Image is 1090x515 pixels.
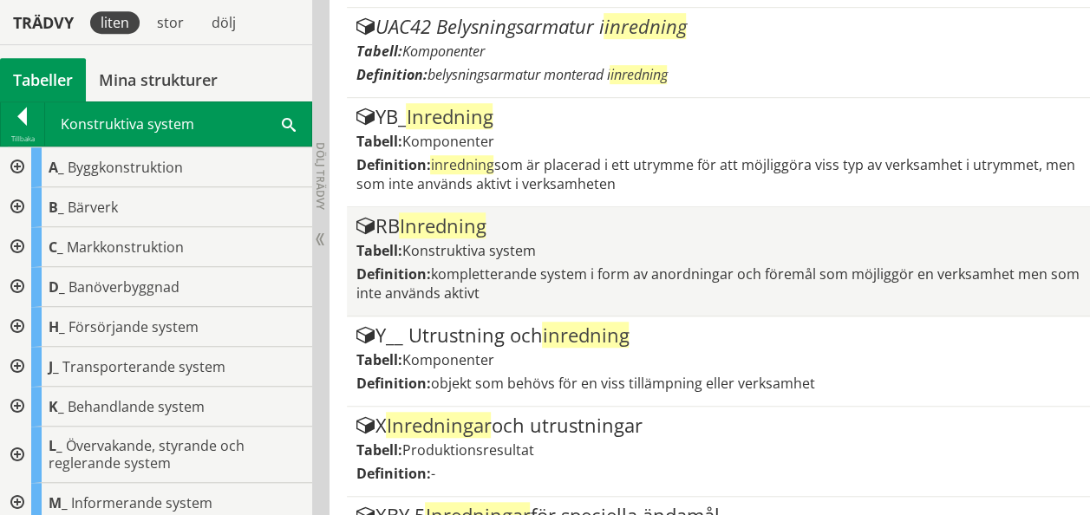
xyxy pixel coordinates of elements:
span: Övervakande, styrande och reglerande system [49,436,245,473]
label: Tabell: [356,42,401,61]
span: Inredning [399,212,486,238]
a: Mina strukturer [86,58,231,101]
div: Konstruktiva system [45,102,311,146]
span: L_ [49,436,62,455]
span: objekt som behövs för en viss tillämpning eller verksamhet [430,374,814,393]
span: Inredning [406,103,493,129]
span: Byggkonstruktion [68,158,183,177]
div: Y__ Utrustning och [356,325,1080,346]
span: H_ [49,317,65,336]
div: Tillbaka [1,132,44,146]
span: M_ [49,493,68,512]
span: J_ [49,357,59,376]
div: X och utrustningar [356,415,1080,436]
span: som är placerad i ett utrymme för att möjliggöra viss typ av verksamhet i utrymmet, men som inte ... [356,155,1074,193]
span: Inredningar [386,412,491,438]
label: Definition: [356,374,430,393]
span: Konstruktiva system [401,241,535,260]
span: inredning [604,13,686,39]
label: Tabell: [356,440,401,460]
div: liten [90,11,140,34]
span: A_ [49,158,64,177]
div: YB_ [356,107,1080,127]
span: - [430,464,434,483]
span: Behandlande system [68,397,205,416]
span: Dölj trädvy [313,142,328,210]
span: inredning [610,65,667,84]
span: Informerande system [71,493,212,512]
span: B_ [49,198,64,217]
span: Transporterande system [62,357,225,376]
div: Trädvy [3,13,83,32]
span: Banöverbyggnad [69,277,179,297]
span: belysningsarmatur monterad i [427,65,667,84]
span: inredning [542,322,629,348]
div: stor [147,11,194,34]
span: Markkonstruktion [67,238,184,257]
span: K_ [49,397,64,416]
div: dölj [201,11,246,34]
span: Sök i tabellen [282,114,296,133]
span: Komponenter [401,350,493,369]
span: Komponenter [401,132,493,151]
div: RB [356,216,1080,237]
label: Definition: [356,155,430,174]
span: inredning [430,155,493,174]
span: D_ [49,277,65,297]
div: UAC42 Belysningsarmatur i [356,16,1080,37]
span: Bärverk [68,198,118,217]
label: Tabell: [356,132,401,151]
label: Definition: [356,464,430,483]
span: kompletterande system i form av anordningar och föremål som möjliggör en verksamhet men som inte ... [356,264,1079,303]
span: Produktionsresultat [401,440,533,460]
label: Definition: [356,65,427,84]
span: Försörjande system [69,317,199,336]
label: Tabell: [356,350,401,369]
span: Komponenter [401,42,484,61]
span: C_ [49,238,63,257]
label: Definition: [356,264,430,284]
label: Tabell: [356,241,401,260]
